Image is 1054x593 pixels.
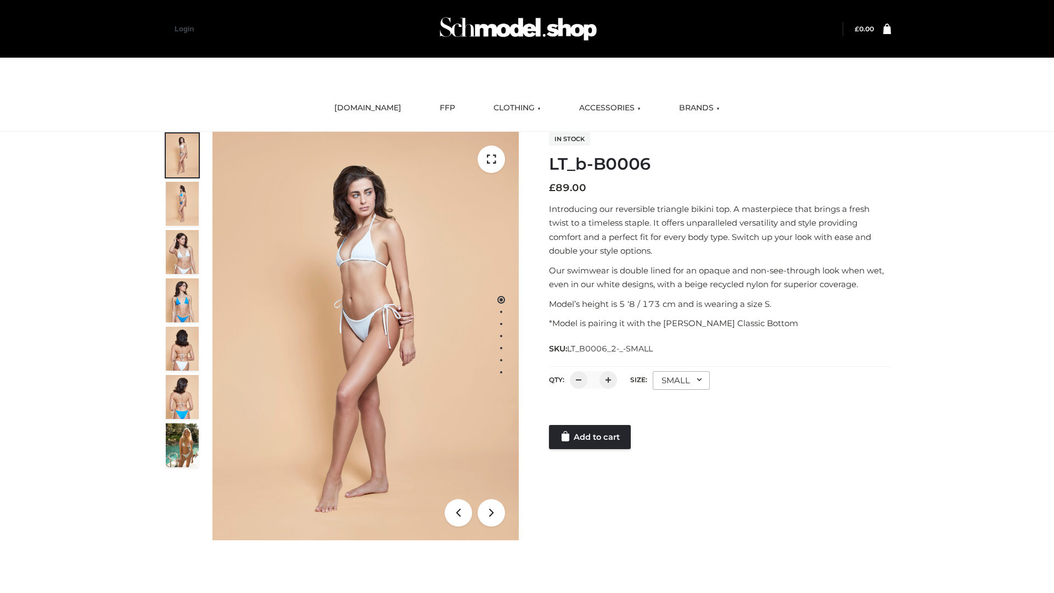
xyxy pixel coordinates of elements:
[549,132,590,146] span: In stock
[166,230,199,274] img: ArielClassicBikiniTop_CloudNine_AzureSky_OW114ECO_3-scaled.jpg
[166,375,199,419] img: ArielClassicBikiniTop_CloudNine_AzureSky_OW114ECO_8-scaled.jpg
[571,96,649,120] a: ACCESSORIES
[855,25,874,33] a: £0.00
[671,96,728,120] a: BRANDS
[549,154,891,174] h1: LT_b-B0006
[549,182,586,194] bdi: 89.00
[855,25,874,33] bdi: 0.00
[549,297,891,311] p: Model’s height is 5 ‘8 / 173 cm and is wearing a size S.
[326,96,410,120] a: [DOMAIN_NAME]
[549,342,654,355] span: SKU:
[436,7,601,51] img: Schmodel Admin 964
[166,182,199,226] img: ArielClassicBikiniTop_CloudNine_AzureSky_OW114ECO_2-scaled.jpg
[855,25,859,33] span: £
[653,371,710,390] div: SMALL
[166,327,199,371] img: ArielClassicBikiniTop_CloudNine_AzureSky_OW114ECO_7-scaled.jpg
[485,96,549,120] a: CLOTHING
[630,376,647,384] label: Size:
[166,278,199,322] img: ArielClassicBikiniTop_CloudNine_AzureSky_OW114ECO_4-scaled.jpg
[549,316,891,331] p: *Model is pairing it with the [PERSON_NAME] Classic Bottom
[567,344,653,354] span: LT_B0006_2-_-SMALL
[549,425,631,449] a: Add to cart
[549,264,891,292] p: Our swimwear is double lined for an opaque and non-see-through look when wet, even in our white d...
[166,133,199,177] img: ArielClassicBikiniTop_CloudNine_AzureSky_OW114ECO_1-scaled.jpg
[212,132,519,540] img: ArielClassicBikiniTop_CloudNine_AzureSky_OW114ECO_1
[549,202,891,258] p: Introducing our reversible triangle bikini top. A masterpiece that brings a fresh twist to a time...
[166,423,199,467] img: Arieltop_CloudNine_AzureSky2.jpg
[549,182,556,194] span: £
[175,25,194,33] a: Login
[549,376,564,384] label: QTY:
[431,96,463,120] a: FFP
